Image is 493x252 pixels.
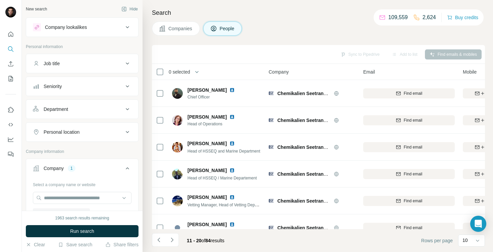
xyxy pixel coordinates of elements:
span: Email [363,69,375,75]
button: Navigate to previous page [152,233,165,247]
span: Find email [404,171,422,177]
img: Logo of Chemikalien Seetransport [269,91,274,95]
span: People [220,25,235,32]
span: Find email [404,225,422,231]
button: Find email [363,196,455,206]
button: Share filters [105,241,139,248]
span: Chemikalien Seetransport [277,144,335,150]
button: Hide [117,4,143,14]
button: Dashboard [5,133,16,145]
span: [PERSON_NAME] [187,167,227,174]
img: Avatar [5,7,16,17]
div: Company lookalikes [45,24,87,31]
img: LinkedIn logo [229,195,235,200]
button: Quick start [5,28,16,40]
button: My lists [5,73,16,85]
span: Head of HSSEQ / Marine Departement [187,176,257,180]
span: of [202,238,206,243]
img: Avatar [172,115,183,126]
button: Job title [26,55,138,72]
button: Buy credits [447,13,478,22]
img: Avatar [172,88,183,99]
span: Chief Officer [187,94,243,100]
img: Logo of Chemikalien Seetransport [269,199,274,203]
button: Find email [363,115,455,125]
p: 10 [462,237,468,244]
div: Open Intercom Messenger [470,216,486,232]
span: Head of HSSEQ and Marine Department [187,149,260,154]
span: [PERSON_NAME] [187,221,227,228]
span: [PERSON_NAME] [187,194,227,201]
p: 2,624 [423,13,436,22]
div: Select a company name or website [33,179,131,188]
img: LinkedIn logo [229,87,235,93]
button: Seniority [26,78,138,94]
span: Head of Operations [187,121,243,127]
span: Chemikalien Seetransport [277,118,335,123]
span: Chemikalien Seetransport [277,91,335,96]
button: Find email [363,142,455,152]
img: LinkedIn logo [229,222,235,227]
span: Companies [168,25,193,32]
span: Head of Insurance [187,228,243,235]
div: New search [26,6,47,12]
img: Logo of Chemikalien Seetransport [269,145,274,149]
button: Personal location [26,124,138,140]
button: Clear [26,241,45,248]
div: 1963 search results remaining [55,215,109,221]
img: Avatar [172,196,183,206]
span: Mobile [463,69,477,75]
span: 0 selected [169,69,190,75]
img: LinkedIn logo [229,114,235,120]
span: Vetting Manager, Head of Vetting Department [187,202,269,207]
span: Chemikalien Seetransport [277,198,335,204]
button: Department [26,101,138,117]
span: Chemikalien Seetransport [277,171,335,177]
span: 11 - 20 [187,238,202,243]
span: 84 [205,238,211,243]
button: Find email [363,223,455,233]
div: Personal location [44,129,79,135]
img: Logo of Chemikalien Seetransport [269,118,274,122]
div: Seniority [44,83,62,90]
span: Rows per page [421,237,453,244]
span: Find email [404,198,422,204]
span: Find email [404,90,422,96]
button: Find email [363,88,455,98]
span: Find email [404,117,422,123]
button: Save search [58,241,92,248]
div: 1 [68,165,75,171]
span: Run search [70,228,94,235]
div: Company [44,165,64,172]
button: Navigate to next page [165,233,179,247]
h4: Search [152,8,485,17]
button: Feedback [5,148,16,160]
button: Use Surfe API [5,119,16,131]
img: Avatar [172,169,183,179]
button: Company1 [26,160,138,179]
span: [PERSON_NAME] [187,140,227,147]
span: Chemikalien Seetransport [277,225,335,230]
span: Chemikalien Seetransport [35,209,81,215]
p: Personal information [26,44,139,50]
p: 109,559 [388,13,408,22]
button: Enrich CSV [5,58,16,70]
span: [PERSON_NAME] [187,87,227,93]
button: Company lookalikes [26,19,138,35]
img: Avatar [172,222,183,233]
span: Company [269,69,289,75]
img: Logo of Chemikalien Seetransport [269,226,274,229]
img: Avatar [172,142,183,153]
span: Find email [404,144,422,150]
span: [PERSON_NAME] [187,114,227,120]
img: Logo of Chemikalien Seetransport [269,172,274,176]
div: Department [44,106,68,113]
span: results [187,238,224,243]
p: Company information [26,149,139,155]
button: Find email [363,169,455,179]
button: Run search [26,225,139,237]
img: LinkedIn logo [229,168,235,173]
div: Job title [44,60,60,67]
button: Search [5,43,16,55]
img: LinkedIn logo [229,141,235,146]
